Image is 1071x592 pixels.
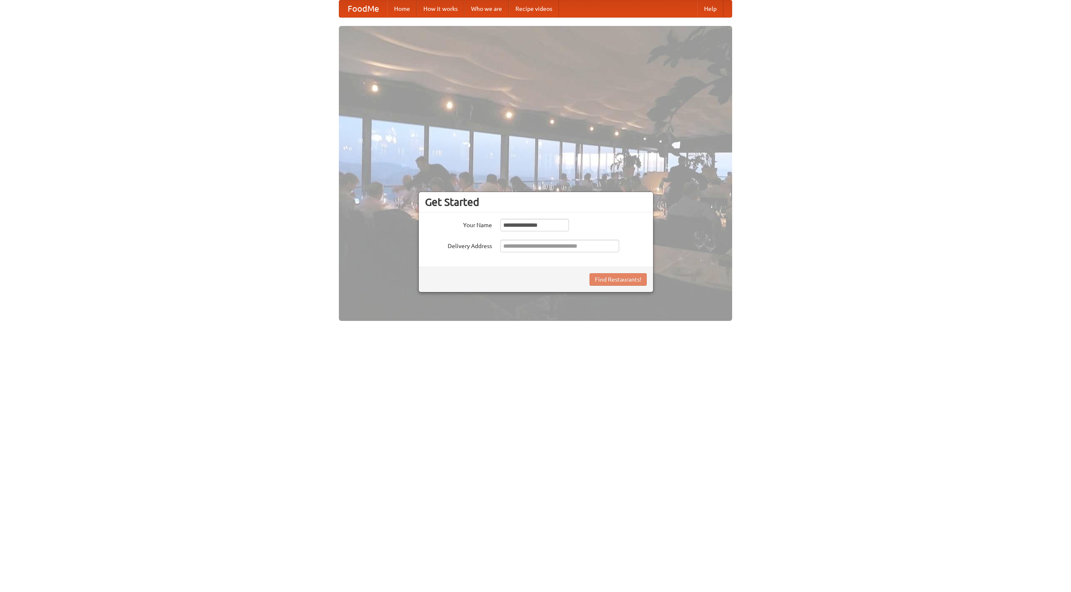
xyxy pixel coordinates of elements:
a: Help [697,0,723,17]
a: Who we are [464,0,509,17]
label: Your Name [425,219,492,229]
a: Recipe videos [509,0,559,17]
a: How it works [417,0,464,17]
a: FoodMe [339,0,387,17]
label: Delivery Address [425,240,492,250]
a: Home [387,0,417,17]
button: Find Restaurants! [589,273,647,286]
h3: Get Started [425,196,647,208]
